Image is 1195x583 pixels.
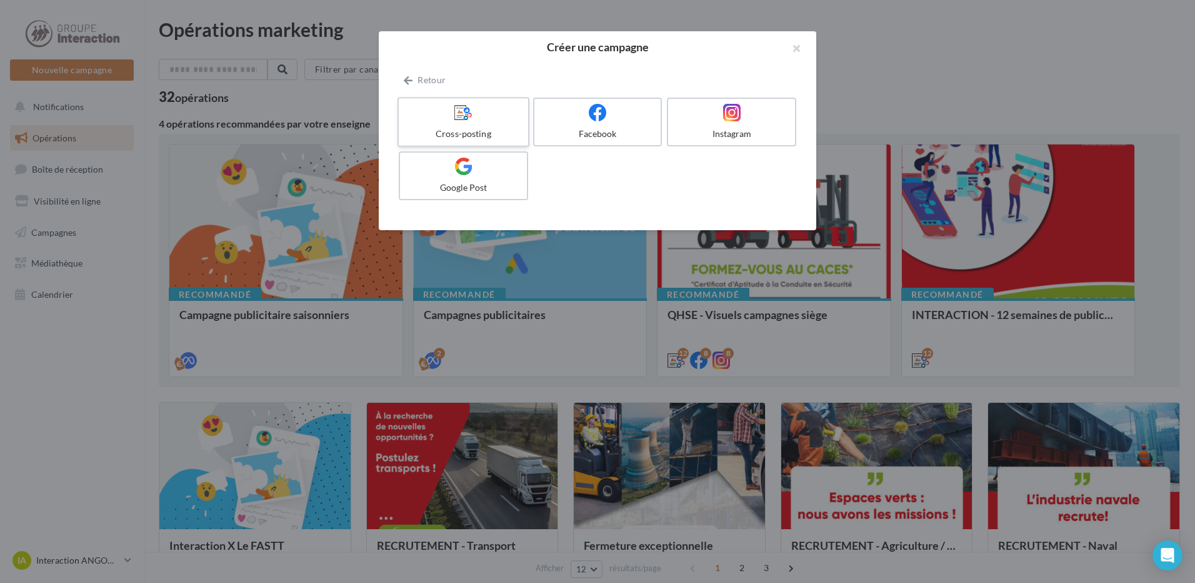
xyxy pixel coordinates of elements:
[1152,540,1182,570] div: Open Intercom Messenger
[405,181,522,194] div: Google Post
[399,73,451,88] button: Retour
[539,128,656,140] div: Facebook
[673,128,790,140] div: Instagram
[399,41,796,53] h2: Créer une campagne
[404,128,522,140] div: Cross-posting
